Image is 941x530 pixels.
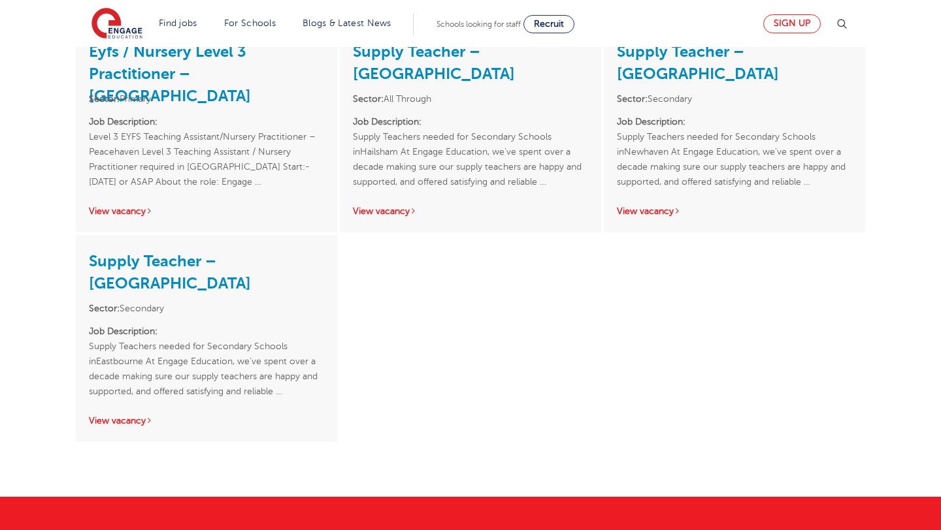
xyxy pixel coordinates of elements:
a: Supply Teacher – [GEOGRAPHIC_DATA] [353,42,515,83]
span: Schools looking for staff [437,20,521,29]
a: Eyfs / Nursery Level 3 Practitioner – [GEOGRAPHIC_DATA] [89,42,251,105]
li: Primary [89,91,324,106]
strong: Job Description: [89,117,157,127]
p: Supply Teachers needed for Secondary Schools inHailsham At Engage Education, we’ve spent over a d... [353,114,588,189]
a: Supply Teacher – [GEOGRAPHIC_DATA] [617,42,779,83]
a: Recruit [523,15,574,33]
li: Secondary [617,91,852,106]
strong: Job Description: [617,117,685,127]
strong: Sector: [89,94,120,104]
a: View vacancy [353,206,417,216]
p: Supply Teachers needed for Secondary Schools inNewhaven At Engage Education, we’ve spent over a d... [617,114,852,189]
strong: Sector: [353,94,384,104]
a: For Schools [224,18,276,28]
p: Supply Teachers needed for Secondary Schools inEastbourne At Engage Education, we’ve spent over a... [89,324,324,399]
strong: Job Description: [89,326,157,336]
img: Engage Education [91,8,142,40]
strong: Sector: [617,94,648,104]
a: View vacancy [617,206,681,216]
strong: Job Description: [353,117,421,127]
a: Blogs & Latest News [303,18,391,28]
li: All Through [353,91,588,106]
p: Level 3 EYFS Teaching Assistant/Nursery Practitioner – Peacehaven Level 3 Teaching Assistant / Nu... [89,114,324,189]
a: View vacancy [89,206,153,216]
a: Supply Teacher – [GEOGRAPHIC_DATA] [89,252,251,292]
a: View vacancy [89,416,153,426]
strong: Sector: [89,304,120,313]
li: Secondary [89,301,324,316]
a: Find jobs [159,18,197,28]
span: Recruit [534,19,564,29]
a: Sign up [763,14,821,33]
